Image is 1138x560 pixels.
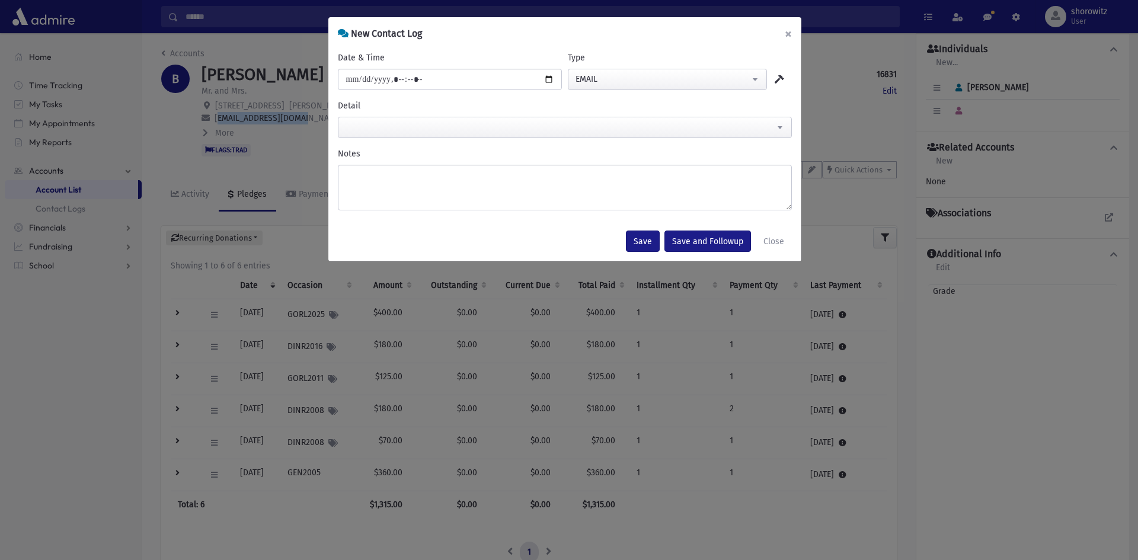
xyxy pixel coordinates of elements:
[338,100,360,112] label: Detail
[568,52,585,64] label: Type
[576,73,750,85] div: EMAIL
[568,69,767,90] button: EMAIL
[338,52,385,64] label: Date & Time
[338,148,360,160] label: Notes
[664,231,751,252] button: Save and Followup
[626,231,660,252] button: Save
[775,17,801,50] button: ×
[756,231,792,252] button: Close
[338,27,422,41] h6: New Contact Log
